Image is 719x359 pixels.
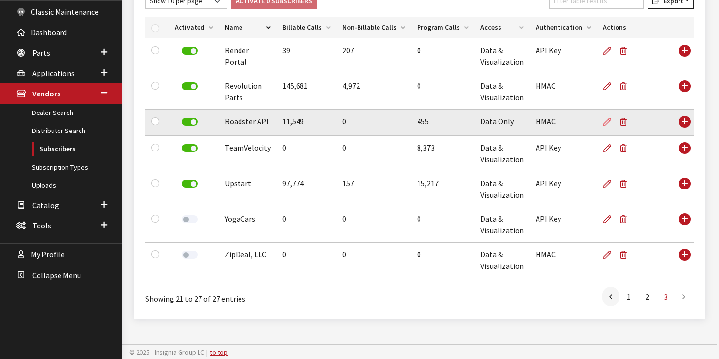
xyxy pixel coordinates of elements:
td: Use Enter key to show more/less [672,38,694,74]
a: 1 [620,287,638,306]
td: 0 [411,74,475,110]
button: Delete Subscriber [616,171,635,196]
button: Delete Subscriber [616,207,635,231]
td: 0 [411,243,475,278]
td: 157 [337,171,411,207]
td: API Key [530,136,597,171]
th: Authentication: activate to sort column ascending [530,17,597,38]
th: Access: activate to sort column ascending [475,17,530,38]
button: Delete Subscriber [616,243,635,267]
td: API Key [530,38,597,74]
td: 11,549 [277,110,337,136]
label: Deactivate Subscriber [182,180,198,188]
td: 0 [337,243,411,278]
td: HMAC [530,243,597,278]
td: 0 [337,110,411,136]
td: 207 [337,38,411,74]
td: 39 [277,38,337,74]
td: TeamVelocity [219,136,277,171]
div: Showing 21 to 27 of 27 entries [145,286,367,304]
a: 3 [657,287,675,306]
button: Delete Subscriber [616,136,635,160]
td: 97,774 [277,171,337,207]
a: Edit Subscriber [603,74,616,98]
span: My Profile [31,250,65,260]
button: Delete Subscriber [616,38,635,63]
td: Use Enter key to show more/less [672,171,694,207]
td: Data & Visualization [475,136,530,171]
button: Delete Subscriber [616,74,635,98]
span: Dashboard [31,27,67,37]
td: Data Only [475,110,530,136]
td: ZipDeal, LLC [219,243,277,278]
td: Use Enter key to show more/less [672,207,694,243]
a: Edit Subscriber [603,171,616,196]
label: Deactivate Subscriber [182,47,198,55]
td: 4,972 [337,74,411,110]
a: Edit Subscriber [603,243,616,267]
span: Applications [32,68,75,78]
td: Roadster API [219,110,277,136]
td: 0 [277,207,337,243]
a: Edit Subscriber [603,207,616,231]
td: YogaCars [219,207,277,243]
td: 145,681 [277,74,337,110]
td: Data & Visualization [475,243,530,278]
td: Use Enter key to show more/less [672,243,694,278]
td: API Key [530,171,597,207]
label: Deactivate Subscriber [182,144,198,152]
td: 8,373 [411,136,475,171]
td: Data & Visualization [475,207,530,243]
label: Deactivate Subscriber [182,82,198,90]
td: Render Portal [219,38,277,74]
a: Edit Subscriber [603,110,616,134]
span: Tools [32,221,51,230]
td: 0 [411,207,475,243]
a: to top [210,348,228,357]
th: Non-Billable Calls: activate to sort column ascending [337,17,411,38]
td: Data & Visualization [475,74,530,110]
td: HMAC [530,74,597,110]
td: Upstart [219,171,277,207]
td: Data & Visualization [475,38,530,74]
td: 455 [411,110,475,136]
th: Program Calls: activate to sort column ascending [411,17,475,38]
a: 2 [639,287,656,306]
th: Name: activate to sort column descending [219,17,277,38]
th: Activated: activate to sort column ascending [169,17,219,38]
a: Edit Subscriber [603,136,616,160]
td: Data & Visualization [475,171,530,207]
td: API Key [530,207,597,243]
td: Use Enter key to show more/less [672,110,694,136]
th: Billable Calls: activate to sort column ascending [277,17,337,38]
button: Delete Subscriber [616,110,635,134]
label: Deactivate Subscriber [182,118,198,126]
span: Parts [32,48,50,57]
span: Collapse Menu [32,270,81,280]
td: 15,217 [411,171,475,207]
label: Activate Subscriber [182,251,198,259]
label: Activate Subscriber [182,215,198,223]
td: HMAC [530,110,597,136]
td: Revolution Parts [219,74,277,110]
span: Catalog [32,200,59,210]
td: 0 [411,38,475,74]
td: 0 [277,136,337,171]
td: 0 [337,136,411,171]
span: Vendors [32,89,60,99]
td: 0 [277,243,337,278]
span: Classic Maintenance [31,7,99,17]
span: | [206,348,208,357]
span: © 2025 - Insignia Group LC [129,348,204,357]
a: Edit Subscriber [603,38,616,63]
td: Use Enter key to show more/less [672,136,694,171]
td: 0 [337,207,411,243]
td: Use Enter key to show more/less [672,74,694,110]
th: Actions [597,17,672,38]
